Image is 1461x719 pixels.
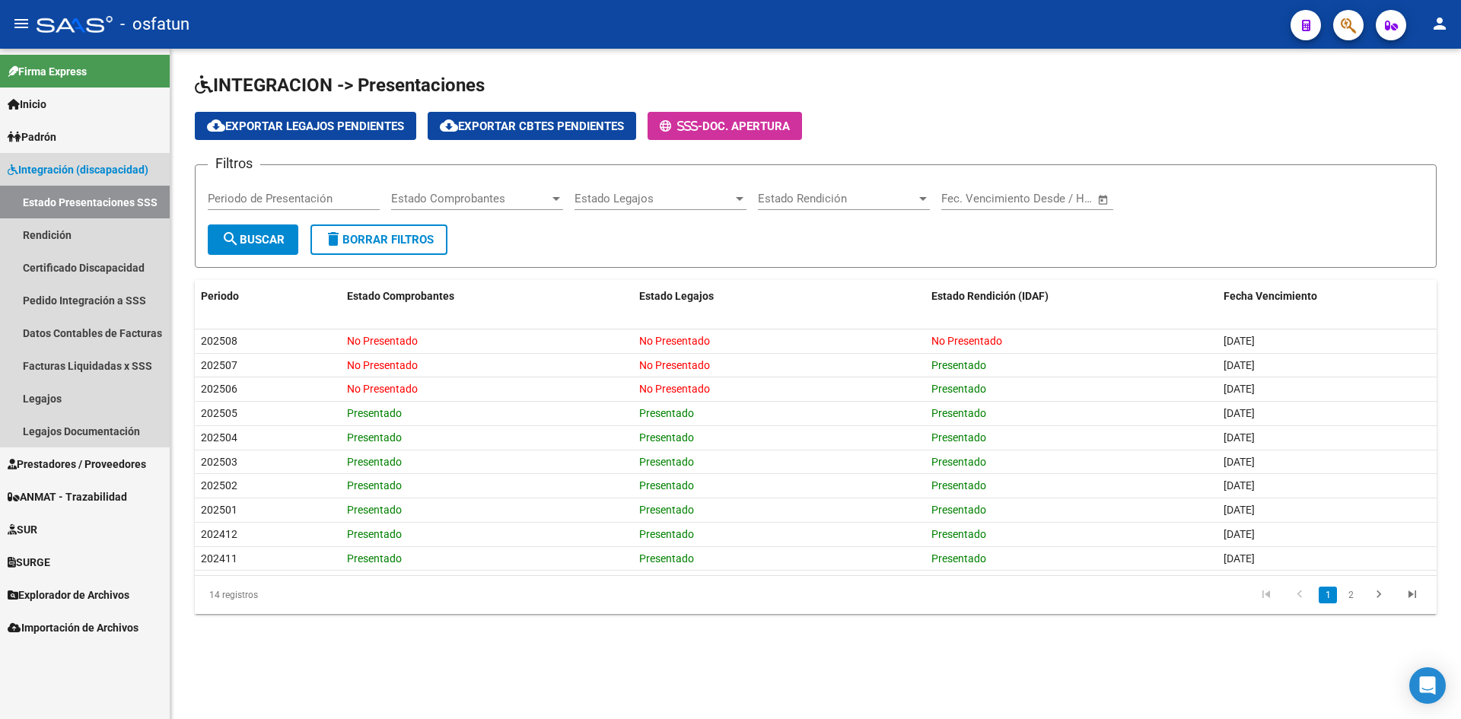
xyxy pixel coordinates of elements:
[347,456,402,468] span: Presentado
[324,230,342,248] mat-icon: delete
[639,552,694,565] span: Presentado
[931,359,986,371] span: Presentado
[639,383,710,395] span: No Presentado
[8,587,129,603] span: Explorador de Archivos
[347,528,402,540] span: Presentado
[1364,587,1393,603] a: go to next page
[1252,587,1281,603] a: go to first page
[931,431,986,444] span: Presentado
[208,224,298,255] button: Buscar
[201,407,237,419] span: 202505
[12,14,30,33] mat-icon: menu
[660,119,702,133] span: -
[201,359,237,371] span: 202507
[8,96,46,113] span: Inicio
[1319,587,1337,603] a: 1
[341,280,633,313] datatable-header-cell: Estado Comprobantes
[931,552,986,565] span: Presentado
[758,192,916,205] span: Estado Rendición
[1224,431,1255,444] span: [DATE]
[931,528,986,540] span: Presentado
[639,528,694,540] span: Presentado
[639,504,694,516] span: Presentado
[440,116,458,135] mat-icon: cloud_download
[639,359,710,371] span: No Presentado
[1095,191,1112,208] button: Open calendar
[195,112,416,140] button: Exportar Legajos Pendientes
[201,456,237,468] span: 202503
[310,224,447,255] button: Borrar Filtros
[208,153,260,174] h3: Filtros
[195,576,441,614] div: 14 registros
[648,112,802,140] button: -Doc. Apertura
[1339,582,1362,608] li: page 2
[347,407,402,419] span: Presentado
[931,407,986,419] span: Presentado
[201,479,237,492] span: 202502
[428,112,636,140] button: Exportar Cbtes Pendientes
[440,119,624,133] span: Exportar Cbtes Pendientes
[221,233,285,247] span: Buscar
[347,335,418,347] span: No Presentado
[633,280,925,313] datatable-header-cell: Estado Legajos
[8,488,127,505] span: ANMAT - Trazabilidad
[931,383,986,395] span: Presentado
[1224,456,1255,468] span: [DATE]
[8,161,148,178] span: Integración (discapacidad)
[201,431,237,444] span: 202504
[639,456,694,468] span: Presentado
[1224,552,1255,565] span: [DATE]
[639,290,714,302] span: Estado Legajos
[347,383,418,395] span: No Presentado
[1224,290,1317,302] span: Fecha Vencimiento
[347,290,454,302] span: Estado Comprobantes
[8,63,87,80] span: Firma Express
[1342,587,1360,603] a: 2
[931,335,1002,347] span: No Presentado
[702,119,790,133] span: Doc. Apertura
[1285,587,1314,603] a: go to previous page
[201,528,237,540] span: 202412
[8,554,50,571] span: SURGE
[391,192,549,205] span: Estado Comprobantes
[1409,667,1446,704] div: Open Intercom Messenger
[201,504,237,516] span: 202501
[1316,582,1339,608] li: page 1
[8,521,37,538] span: SUR
[931,479,986,492] span: Presentado
[575,192,733,205] span: Estado Legajos
[207,119,404,133] span: Exportar Legajos Pendientes
[201,383,237,395] span: 202506
[639,479,694,492] span: Presentado
[8,456,146,472] span: Prestadores / Proveedores
[347,552,402,565] span: Presentado
[639,431,694,444] span: Presentado
[1431,14,1449,33] mat-icon: person
[8,129,56,145] span: Padrón
[1398,587,1427,603] a: go to last page
[1224,383,1255,395] span: [DATE]
[120,8,189,41] span: - osfatun
[8,619,138,636] span: Importación de Archivos
[1017,192,1090,205] input: Fecha fin
[201,552,237,565] span: 202411
[931,456,986,468] span: Presentado
[201,290,239,302] span: Periodo
[347,479,402,492] span: Presentado
[639,335,710,347] span: No Presentado
[347,504,402,516] span: Presentado
[931,504,986,516] span: Presentado
[639,407,694,419] span: Presentado
[347,431,402,444] span: Presentado
[195,75,485,96] span: INTEGRACION -> Presentaciones
[347,359,418,371] span: No Presentado
[1224,504,1255,516] span: [DATE]
[925,280,1217,313] datatable-header-cell: Estado Rendición (IDAF)
[195,280,341,313] datatable-header-cell: Periodo
[201,335,237,347] span: 202508
[1224,359,1255,371] span: [DATE]
[1217,280,1437,313] datatable-header-cell: Fecha Vencimiento
[207,116,225,135] mat-icon: cloud_download
[1224,407,1255,419] span: [DATE]
[1224,479,1255,492] span: [DATE]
